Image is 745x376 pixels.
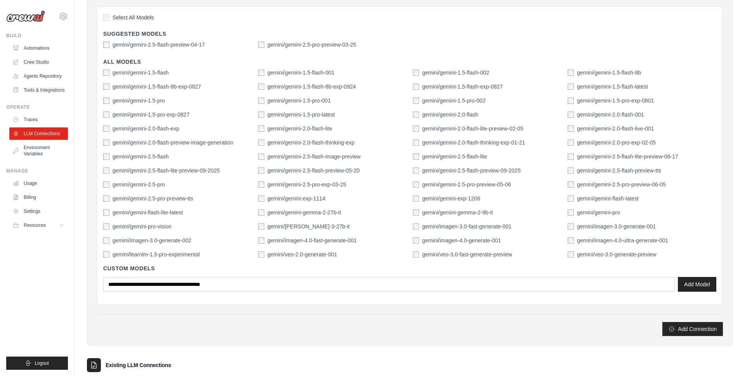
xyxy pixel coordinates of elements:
input: gemini/gemma-3-27b-it [258,223,264,230]
div: Operate [6,104,68,110]
a: Usage [9,177,68,190]
input: gemini/gemini-2.0-flash-exp [103,125,109,132]
label: gemini/gemini-1.5-pro-exp-0827 [113,111,189,118]
input: gemini/gemini-1.5-flash-exp-0827 [413,84,419,90]
label: gemini/gemini-2.0-flash-live-001 [577,125,654,132]
input: gemini/learnlm-1.5-pro-experimental [103,251,109,258]
input: gemini/gemini-2.5-flash-preview-tts [568,167,574,174]
input: gemini/gemini-2.5-flash-preview-05-20 [258,167,264,174]
label: gemini/gemini-2.0-flash-thinking-exp [267,139,355,146]
button: Add Model [678,277,716,292]
input: gemini/gemini-2.0-flash-thinking-exp [258,139,264,146]
span: Logout [35,360,49,366]
label: gemini/gemini-2.5-flash-preview-04-17 [113,41,205,49]
label: gemini/gemini-1.5-flash-exp-0827 [422,83,503,91]
button: Resources [9,219,68,232]
div: Build [6,33,68,39]
input: gemini/gemini-1.5-pro [103,97,109,104]
a: Billing [9,191,68,204]
input: Select All Models [103,14,109,21]
input: gemini/gemini-gemma-2-9b-it [413,209,419,216]
label: gemini/veo-3.0-generate-preview [577,251,657,258]
input: gemini/gemini-pro [568,209,574,216]
h4: Custom Models [103,265,716,272]
label: gemini/imagen-4.0-generate-001 [422,237,501,244]
label: gemini/gemini-2.0-flash-exp [113,125,179,132]
h4: All Models [103,58,716,66]
label: gemini/gemini-2.5-flash-image-preview [267,153,360,160]
input: gemini/gemini-2.5-pro-preview-tts [103,195,109,202]
img: Logo [6,10,45,22]
label: gemini/gemini-exp-1114 [267,195,325,202]
input: gemini/gemini-1.5-flash-8b-exp-0924 [258,84,264,90]
input: gemini/imagen-3.0-generate-002 [103,237,109,244]
input: gemini/gemini-1.5-flash-latest [568,84,574,90]
label: gemini/gemini-pro [577,209,620,216]
input: gemini/gemini-1.5-pro-latest [258,111,264,118]
input: gemini/gemini-2.5-pro-preview-06-05 [568,181,574,188]
label: gemini/gemini-1.5-pro-002 [422,97,485,104]
input: gemini/veo-2.0-generate-001 [258,251,264,258]
label: gemini/gemini-1.5-flash-8b-exp-0827 [113,83,201,91]
label: gemini/gemini-2.5-pro-preview-03-25 [267,41,356,49]
input: gemini/gemini-1.5-pro-exp-0801 [568,97,574,104]
input: gemini/gemini-2.0-pro-exp-02-05 [568,139,574,146]
label: gemini/gemini-2.0-pro-exp-02-05 [577,139,656,146]
label: gemini/veo-3.0-fast-generate-preview [422,251,512,258]
label: gemini/gemini-2.5-pro-preview-06-05 [577,181,666,188]
label: gemini/learnlm-1.5-pro-experimental [113,251,200,258]
input: gemini/gemini-2.5-flash-preview-04-17 [103,42,109,48]
label: gemini/gemini-2.5-flash [113,153,169,160]
input: gemini/imagen-4.0-ultra-generate-001 [568,237,574,244]
input: gemini/veo-3.0-generate-preview [568,251,574,258]
input: gemini/gemini-2.5-pro-preview-03-25 [258,42,264,48]
input: gemini/gemini-1.5-flash [103,70,109,76]
label: gemini/gemini-2.5-pro-preview-05-06 [422,181,511,188]
label: gemini/gemini-exp-1206 [422,195,480,202]
label: gemini/gemini-2.0-flash-thinking-exp-01-21 [422,139,525,146]
label: gemini/gemini-2.0-flash-preview-image-generation [113,139,233,146]
label: gemini/gemini-2.5-pro [113,181,165,188]
input: gemini/gemini-1.5-flash-001 [258,70,264,76]
input: gemini/gemini-2.0-flash-thinking-exp-01-21 [413,139,419,146]
label: gemini/gemini-2.5-flash-preview-09-2025 [422,167,521,174]
input: gemini/gemini-1.5-pro-exp-0827 [103,111,109,118]
span: Resources [24,222,46,228]
input: gemini/gemini-1.5-flash-8b [568,70,574,76]
input: gemini/gemini-2.0-flash-lite-preview-02-05 [413,125,419,132]
input: gemini/gemini-2.0-flash-preview-image-generation [103,139,109,146]
input: gemini/gemini-1.5-flash-002 [413,70,419,76]
input: gemini/veo-3.0-fast-generate-preview [413,251,419,258]
input: gemini/gemini-2.5-pro-exp-03-25 [258,181,264,188]
input: gemini/gemini-exp-1206 [413,195,419,202]
h4: Suggested Models [103,30,716,38]
label: gemini/imagen-3.0-generate-002 [113,237,191,244]
input: gemini/gemini-2.5-flash-image-preview [258,153,264,160]
span: Select All Models [113,14,154,21]
input: gemini/imagen-4.0-generate-001 [413,237,419,244]
label: gemini/gemini-2.5-pro-exp-03-25 [267,181,346,188]
label: gemini/imagen-4.0-fast-generate-001 [267,237,357,244]
a: LLM Connections [9,127,68,140]
input: gemini/gemini-2.0-flash-001 [568,111,574,118]
input: gemini/gemini-2.5-pro [103,181,109,188]
h3: Existing LLM Connections [106,361,171,369]
label: gemini/gemini-1.5-pro-001 [267,97,331,104]
a: Agents Repository [9,70,68,82]
button: Logout [6,357,68,370]
input: gemini/gemini-exp-1114 [258,195,264,202]
input: gemini/gemini-2.0-flash-lite [258,125,264,132]
label: gemini/gemini-1.5-flash-latest [577,83,648,91]
input: gemini/gemini-2.5-flash-lite-preview-09-2025 [103,167,109,174]
input: gemini/gemini-2.5-flash-lite [413,153,419,160]
input: gemini/imagen-3.0-fast-generate-001 [413,223,419,230]
input: gemini/gemini-flash-lite-latest [103,209,109,216]
label: gemini/gemini-1.5-flash [113,69,169,77]
input: gemini/gemini-flash-latest [568,195,574,202]
label: gemini/gemini-1.5-flash-8b [577,69,641,77]
label: gemini/gemini-1.5-flash-002 [422,69,489,77]
label: gemini/gemini-pro-vision [113,223,172,230]
a: Settings [9,205,68,218]
input: gemini/imagen-4.0-fast-generate-001 [258,237,264,244]
label: gemini/gemini-2.0-flash-lite-preview-02-05 [422,125,523,132]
